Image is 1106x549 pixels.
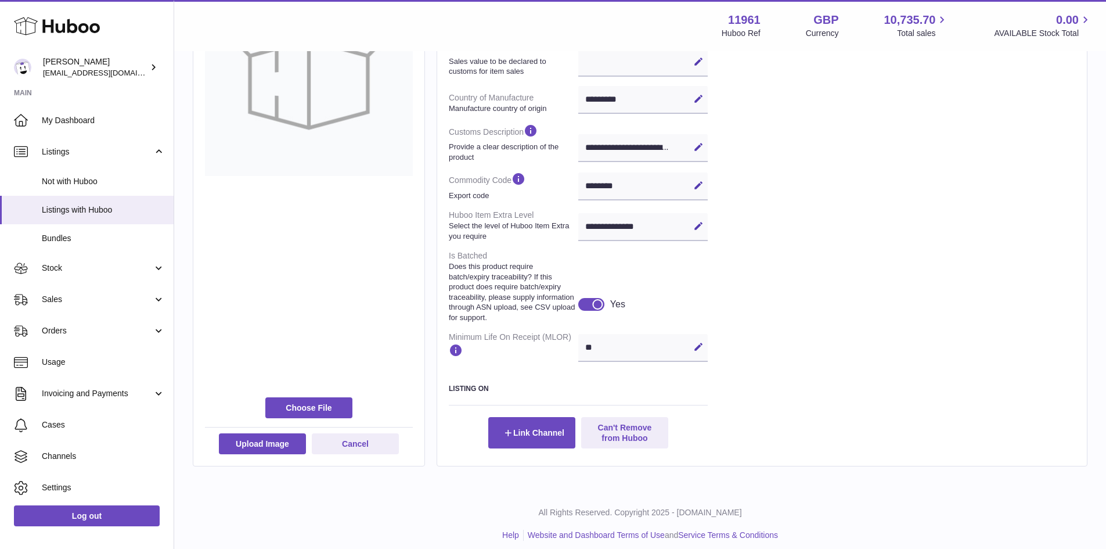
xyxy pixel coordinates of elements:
[728,12,761,28] strong: 11961
[449,327,578,366] dt: Minimum Life On Receipt (MLOR)
[219,433,306,454] button: Upload Image
[449,33,578,81] dt: Customs Sales Price
[884,12,949,39] a: 10,735.70 Total sales
[449,384,708,393] h3: Listing On
[42,115,165,126] span: My Dashboard
[994,28,1092,39] span: AVAILABLE Stock Total
[528,530,665,540] a: Website and Dashboard Terms of Use
[449,261,575,322] strong: Does this product require batch/expiry traceability? If this product does require batch/expiry tr...
[449,167,578,205] dt: Commodity Code
[488,417,575,448] button: Link Channel
[449,56,575,77] strong: Sales value to be declared to customs for item sales
[884,12,935,28] span: 10,735.70
[42,357,165,368] span: Usage
[678,530,778,540] a: Service Terms & Conditions
[42,294,153,305] span: Sales
[42,388,153,399] span: Invoicing and Payments
[43,68,171,77] span: [EMAIL_ADDRESS][DOMAIN_NAME]
[806,28,839,39] div: Currency
[42,176,165,187] span: Not with Huboo
[42,451,165,462] span: Channels
[524,530,778,541] li: and
[14,505,160,526] a: Log out
[722,28,761,39] div: Huboo Ref
[449,88,578,118] dt: Country of Manufacture
[265,397,352,418] span: Choose File
[449,205,578,246] dt: Huboo Item Extra Level
[449,191,575,201] strong: Export code
[42,204,165,216] span: Listings with Huboo
[42,419,165,430] span: Cases
[312,433,399,454] button: Cancel
[449,246,578,327] dt: Is Batched
[897,28,949,39] span: Total sales
[994,12,1092,39] a: 0.00 AVAILABLE Stock Total
[1056,12,1079,28] span: 0.00
[42,325,153,336] span: Orders
[449,142,575,162] strong: Provide a clear description of the product
[42,233,165,244] span: Bundles
[183,507,1097,518] p: All Rights Reserved. Copyright 2025 - [DOMAIN_NAME]
[14,59,31,76] img: internalAdmin-11961@internal.huboo.com
[42,263,153,274] span: Stock
[449,119,578,167] dt: Customs Description
[813,12,838,28] strong: GBP
[449,221,575,241] strong: Select the level of Huboo Item Extra you require
[581,417,668,448] button: Can't Remove from Huboo
[42,146,153,157] span: Listings
[42,482,165,493] span: Settings
[610,298,625,311] div: Yes
[502,530,519,540] a: Help
[43,56,147,78] div: [PERSON_NAME]
[449,103,575,114] strong: Manufacture country of origin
